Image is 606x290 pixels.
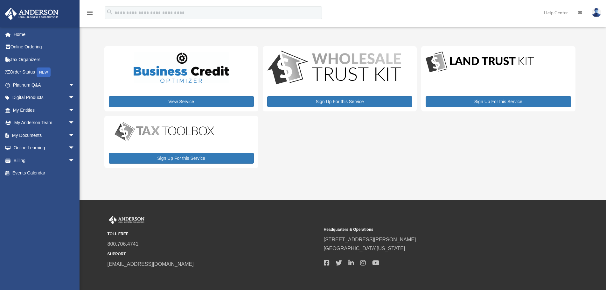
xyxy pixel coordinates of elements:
div: NEW [37,67,51,77]
img: taxtoolbox_new-1.webp [109,120,220,143]
a: [GEOGRAPHIC_DATA][US_STATE] [324,246,405,251]
a: [STREET_ADDRESS][PERSON_NAME] [324,237,416,242]
small: Headquarters & Operations [324,226,536,233]
a: Platinum Q&Aarrow_drop_down [4,79,84,91]
a: Online Learningarrow_drop_down [4,142,84,154]
a: View Service [109,96,254,107]
img: User Pic [592,8,601,17]
a: My Entitiesarrow_drop_down [4,104,84,117]
a: [EMAIL_ADDRESS][DOMAIN_NAME] [108,261,194,267]
small: TOLL FREE [108,231,319,237]
a: Tax Organizers [4,53,84,66]
a: My Documentsarrow_drop_down [4,129,84,142]
i: menu [86,9,94,17]
a: Digital Productsarrow_drop_down [4,91,81,104]
a: 800.706.4741 [108,241,139,247]
a: Sign Up For this Service [267,96,412,107]
span: arrow_drop_down [68,129,81,142]
span: arrow_drop_down [68,91,81,104]
span: arrow_drop_down [68,104,81,117]
img: Anderson Advisors Platinum Portal [3,8,60,20]
span: arrow_drop_down [68,154,81,167]
a: Order StatusNEW [4,66,84,79]
span: arrow_drop_down [68,142,81,155]
a: Sign Up For this Service [109,153,254,164]
span: arrow_drop_down [68,117,81,130]
a: Events Calendar [4,167,84,180]
a: Sign Up For this Service [426,96,571,107]
i: search [106,9,113,16]
a: Home [4,28,84,41]
img: LandTrust_lgo-1.jpg [426,51,534,74]
small: SUPPORT [108,251,319,258]
img: WS-Trust-Kit-lgo-1.jpg [267,51,401,86]
a: Online Ordering [4,41,84,53]
a: Billingarrow_drop_down [4,154,84,167]
span: arrow_drop_down [68,79,81,92]
a: menu [86,11,94,17]
a: My Anderson Teamarrow_drop_down [4,117,84,129]
img: Anderson Advisors Platinum Portal [108,216,146,224]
